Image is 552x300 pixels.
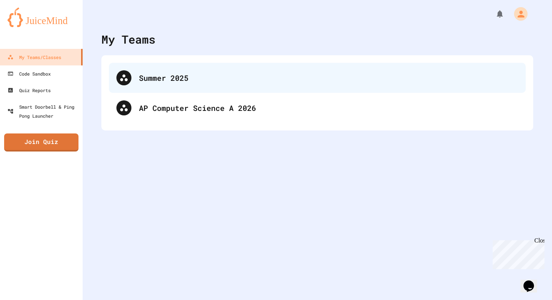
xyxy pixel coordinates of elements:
iframe: chat widget [520,270,544,292]
div: Quiz Reports [8,86,51,95]
div: Summer 2025 [139,72,518,83]
img: logo-orange.svg [8,8,75,27]
div: AP Computer Science A 2026 [139,102,518,114]
div: My Teams/Classes [8,53,61,62]
div: My Notifications [481,8,506,20]
div: Chat with us now!Close [3,3,52,48]
div: My Account [506,5,529,23]
div: Smart Doorbell & Ping Pong Launcher [8,102,80,120]
div: My Teams [101,31,155,48]
div: Summer 2025 [109,63,526,93]
iframe: chat widget [490,237,544,269]
div: AP Computer Science A 2026 [109,93,526,123]
div: Code Sandbox [8,69,51,78]
a: Join Quiz [4,133,78,152]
